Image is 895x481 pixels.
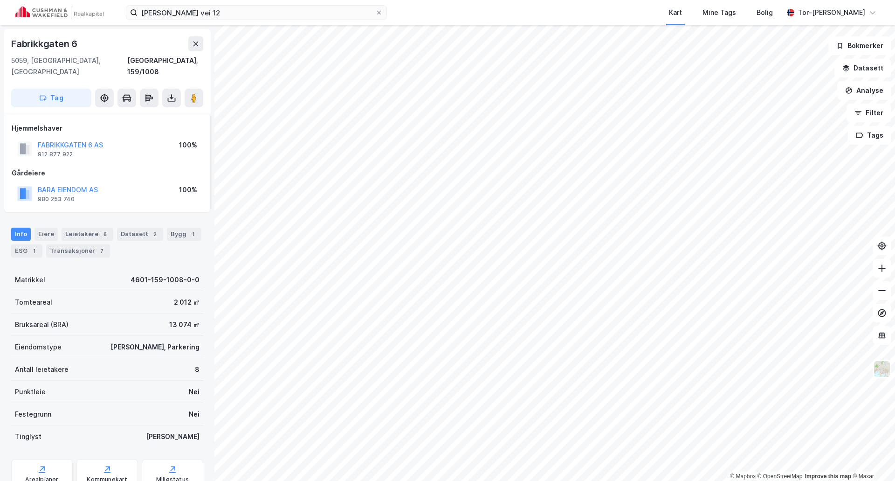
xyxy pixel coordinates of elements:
[12,123,203,134] div: Hjemmelshaver
[179,184,197,195] div: 100%
[11,55,127,77] div: 5059, [GEOGRAPHIC_DATA], [GEOGRAPHIC_DATA]
[117,228,163,241] div: Datasett
[848,436,895,481] div: Kontrollprogram for chat
[798,7,865,18] div: Tor-[PERSON_NAME]
[15,431,41,442] div: Tinglyst
[837,81,891,100] button: Analyse
[15,342,62,353] div: Eiendomstype
[38,151,73,158] div: 912 877 922
[757,7,773,18] div: Bolig
[15,6,103,19] img: cushman-wakefield-realkapital-logo.202ea83816669bd177139c58696a8fa1.svg
[873,360,891,378] img: Z
[195,364,200,375] div: 8
[15,386,46,397] div: Punktleie
[834,59,891,77] button: Datasett
[15,274,45,286] div: Matrikkel
[11,89,91,107] button: Tag
[757,473,803,480] a: OpenStreetMap
[189,409,200,420] div: Nei
[29,246,39,256] div: 1
[12,167,203,179] div: Gårdeiere
[15,409,51,420] div: Festegrunn
[127,55,203,77] div: [GEOGRAPHIC_DATA], 159/1008
[38,195,75,203] div: 980 253 740
[131,274,200,286] div: 4601-159-1008-0-0
[169,319,200,330] div: 13 074 ㎡
[848,436,895,481] iframe: Chat Widget
[110,342,200,353] div: [PERSON_NAME], Parkering
[167,228,201,241] div: Bygg
[34,228,58,241] div: Eiere
[189,386,200,397] div: Nei
[97,246,106,256] div: 7
[188,230,198,239] div: 1
[174,297,200,308] div: 2 012 ㎡
[46,244,110,258] div: Transaksjoner
[138,6,375,20] input: Søk på adresse, matrikkel, gårdeiere, leietakere eller personer
[669,7,682,18] div: Kart
[805,473,851,480] a: Improve this map
[848,126,891,145] button: Tags
[150,230,159,239] div: 2
[62,228,113,241] div: Leietakere
[100,230,110,239] div: 8
[11,244,42,258] div: ESG
[179,139,197,151] div: 100%
[11,36,79,51] div: Fabrikkgaten 6
[702,7,736,18] div: Mine Tags
[11,228,31,241] div: Info
[847,104,891,122] button: Filter
[15,364,69,375] div: Antall leietakere
[15,319,69,330] div: Bruksareal (BRA)
[15,297,52,308] div: Tomteareal
[730,473,756,480] a: Mapbox
[828,36,891,55] button: Bokmerker
[146,431,200,442] div: [PERSON_NAME]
